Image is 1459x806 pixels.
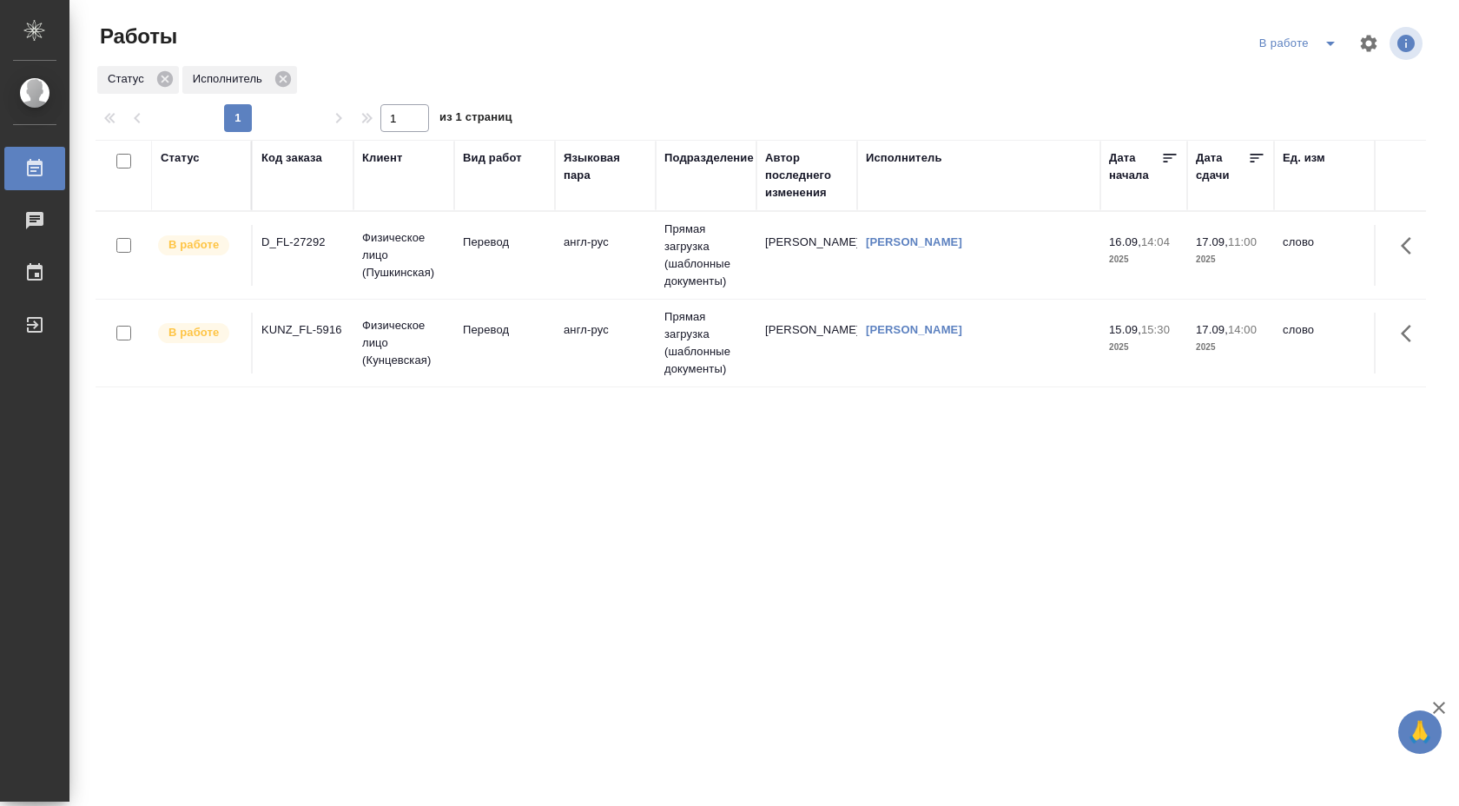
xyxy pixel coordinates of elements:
[1390,225,1432,267] button: Здесь прячутся важные кнопки
[656,212,756,299] td: Прямая загрузка (шаблонные документы)
[1109,339,1178,356] p: 2025
[1274,225,1375,286] td: слово
[866,149,942,167] div: Исполнитель
[866,235,962,248] a: [PERSON_NAME]
[1390,27,1426,60] span: Посмотреть информацию
[756,313,857,373] td: [PERSON_NAME]
[156,234,242,257] div: Исполнитель выполняет работу
[463,149,522,167] div: Вид работ
[1196,323,1228,336] p: 17.09,
[1141,323,1170,336] p: 15:30
[463,234,546,251] p: Перевод
[97,66,179,94] div: Статус
[1109,235,1141,248] p: 16.09,
[1283,149,1325,167] div: Ед. изм
[1274,313,1375,373] td: слово
[1228,235,1257,248] p: 11:00
[261,234,345,251] div: D_FL-27292
[1255,30,1348,57] div: split button
[1405,714,1435,750] span: 🙏
[1196,251,1265,268] p: 2025
[555,313,656,373] td: англ-рус
[1109,323,1141,336] p: 15.09,
[362,317,446,369] p: Физическое лицо (Кунцевская)
[362,229,446,281] p: Физическое лицо (Пушкинская)
[656,300,756,386] td: Прямая загрузка (шаблонные документы)
[564,149,647,184] div: Языковая пара
[261,321,345,339] div: KUNZ_FL-5916
[866,323,962,336] a: [PERSON_NAME]
[439,107,512,132] span: из 1 страниц
[1141,235,1170,248] p: 14:04
[1196,235,1228,248] p: 17.09,
[756,225,857,286] td: [PERSON_NAME]
[193,70,268,88] p: Исполнитель
[1398,710,1442,754] button: 🙏
[161,149,200,167] div: Статус
[664,149,754,167] div: Подразделение
[1348,23,1390,64] span: Настроить таблицу
[1196,149,1248,184] div: Дата сдачи
[156,321,242,345] div: Исполнитель выполняет работу
[555,225,656,286] td: англ-рус
[168,236,219,254] p: В работе
[1390,313,1432,354] button: Здесь прячутся важные кнопки
[182,66,297,94] div: Исполнитель
[1109,251,1178,268] p: 2025
[1228,323,1257,336] p: 14:00
[108,70,150,88] p: Статус
[1196,339,1265,356] p: 2025
[362,149,402,167] div: Клиент
[96,23,177,50] span: Работы
[168,324,219,341] p: В работе
[463,321,546,339] p: Перевод
[1109,149,1161,184] div: Дата начала
[261,149,322,167] div: Код заказа
[765,149,848,201] div: Автор последнего изменения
